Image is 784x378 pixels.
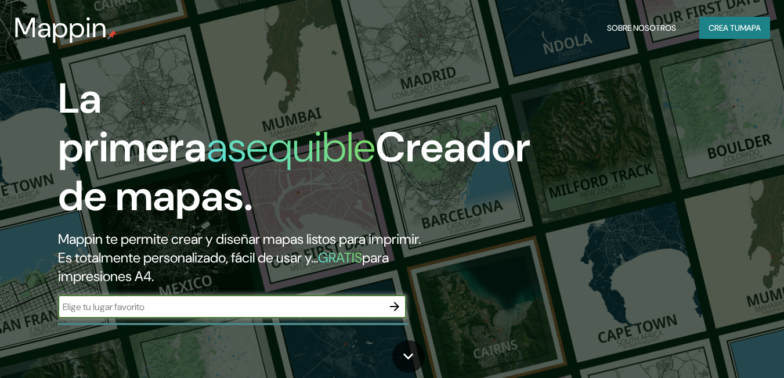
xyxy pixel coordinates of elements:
font: Es totalmente personalizado, fácil de usar y... [58,249,318,267]
font: Creador de mapas. [58,120,530,223]
button: Crea tumapa [699,17,770,39]
font: Mappin te permite crear y diseñar mapas listos para imprimir. [58,230,421,248]
font: Crea tu [709,23,740,33]
button: Sobre nosotros [602,17,681,39]
font: para impresiones A4. [58,249,389,285]
font: La primera [58,71,207,174]
font: Sobre nosotros [607,23,676,33]
font: mapa [740,23,761,33]
img: pin de mapeo [107,30,117,39]
font: Mappin [14,9,107,46]
input: Elige tu lugar favorito [58,300,383,314]
font: GRATIS [318,249,362,267]
font: asequible [207,120,375,174]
